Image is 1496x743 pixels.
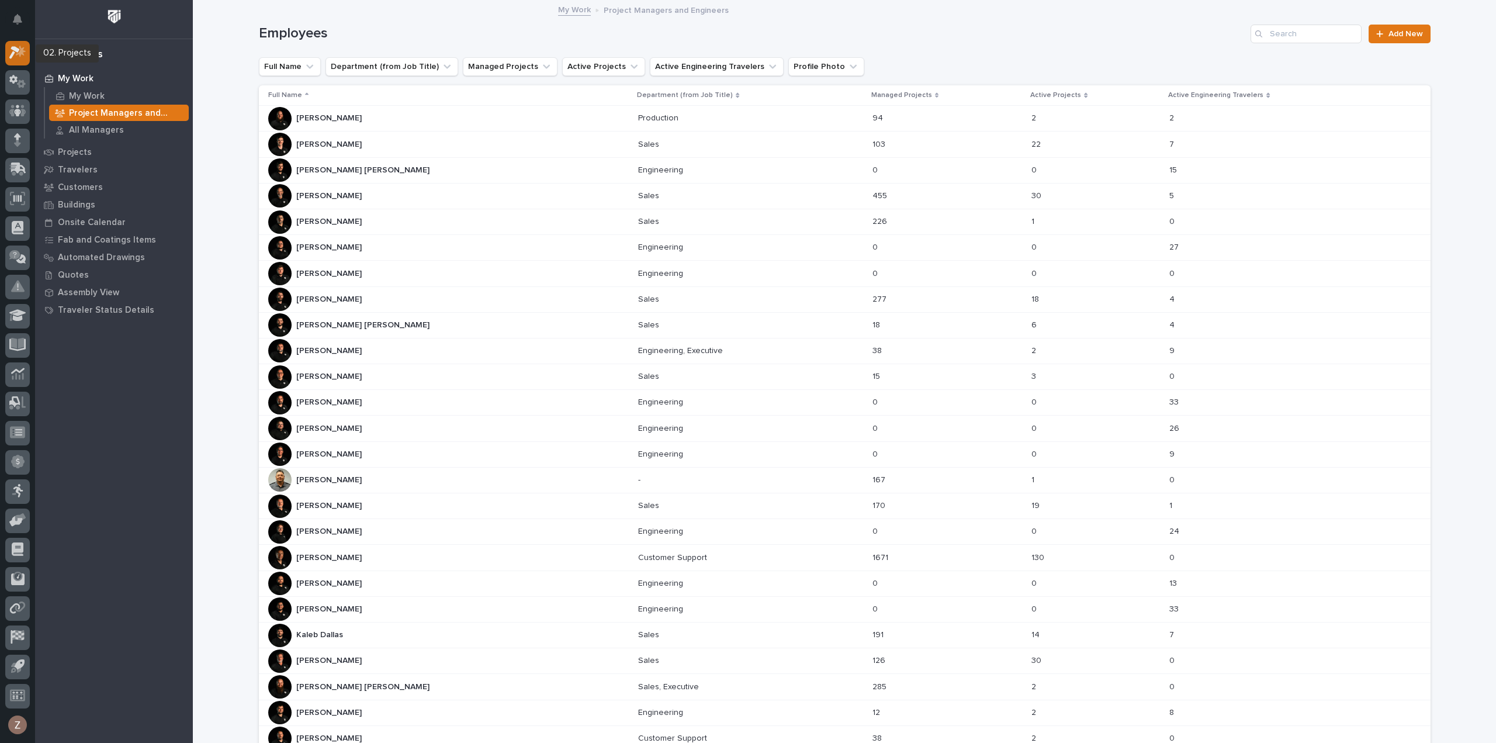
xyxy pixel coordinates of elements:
[1031,240,1039,253] p: 0
[296,395,364,407] p: [PERSON_NAME]
[1169,706,1176,718] p: 8
[872,163,880,175] p: 0
[259,416,1431,441] tr: [PERSON_NAME][PERSON_NAME] EngineeringEngineering 00 00 2626
[296,137,364,150] p: [PERSON_NAME]
[45,105,193,121] a: Project Managers and Engineers
[296,447,364,459] p: [PERSON_NAME]
[296,628,345,640] p: Kaleb Dallas
[259,235,1431,261] tr: [PERSON_NAME][PERSON_NAME] EngineeringEngineering 00 00 2727
[296,369,364,382] p: [PERSON_NAME]
[872,395,880,407] p: 0
[638,395,685,407] p: Engineering
[35,266,193,284] a: Quotes
[35,178,193,196] a: Customers
[1031,447,1039,459] p: 0
[638,318,662,330] p: Sales
[259,312,1431,338] tr: [PERSON_NAME] [PERSON_NAME][PERSON_NAME] [PERSON_NAME] SalesSales 1818 66 44
[872,137,888,150] p: 103
[872,628,886,640] p: 191
[259,674,1431,700] tr: [PERSON_NAME] [PERSON_NAME][PERSON_NAME] [PERSON_NAME] Sales, ExecutiveSales, Executive 285285 22 00
[1031,576,1039,589] p: 0
[296,163,432,175] p: [PERSON_NAME] [PERSON_NAME]
[872,215,889,227] p: 226
[296,318,432,330] p: [PERSON_NAME] [PERSON_NAME]
[1169,267,1177,279] p: 0
[1169,189,1176,201] p: 5
[1031,473,1037,485] p: 1
[259,286,1431,312] tr: [PERSON_NAME][PERSON_NAME] SalesSales 277277 1818 44
[1169,551,1177,563] p: 0
[35,231,193,248] a: Fab and Coatings Items
[1169,576,1179,589] p: 13
[788,57,864,76] button: Profile Photo
[296,602,364,614] p: [PERSON_NAME]
[58,74,93,84] p: My Work
[259,57,321,76] button: Full Name
[1168,89,1263,102] p: Active Engineering Travelers
[58,253,145,263] p: Automated Drawings
[1031,551,1047,563] p: 130
[259,596,1431,622] tr: [PERSON_NAME][PERSON_NAME] EngineeringEngineering 00 00 3333
[1169,628,1176,640] p: 7
[1169,240,1181,253] p: 27
[296,111,364,123] p: [PERSON_NAME]
[35,284,193,301] a: Assembly View
[872,602,880,614] p: 0
[259,390,1431,416] tr: [PERSON_NAME][PERSON_NAME] EngineeringEngineering 00 00 3333
[45,122,193,138] a: All Managers
[259,183,1431,209] tr: [PERSON_NAME][PERSON_NAME] SalesSales 455455 3030 55
[638,267,685,279] p: Engineering
[638,447,685,459] p: Engineering
[1388,30,1423,38] span: Add New
[872,499,888,511] p: 170
[1169,473,1177,485] p: 0
[872,318,882,330] p: 18
[637,89,733,102] p: Department (from Job Title)
[69,91,105,102] p: My Work
[872,680,889,692] p: 285
[872,654,888,666] p: 126
[1031,654,1044,666] p: 30
[259,364,1431,390] tr: [PERSON_NAME][PERSON_NAME] SalesSales 1515 33 00
[1031,163,1039,175] p: 0
[259,467,1431,493] tr: [PERSON_NAME][PERSON_NAME] -- 167167 11 00
[1169,111,1176,123] p: 2
[1031,292,1041,305] p: 18
[1169,318,1177,330] p: 4
[1251,25,1362,43] div: Search
[1169,215,1177,227] p: 0
[872,267,880,279] p: 0
[69,108,184,119] p: Project Managers and Engineers
[872,292,889,305] p: 277
[35,301,193,319] a: Traveler Status Details
[1169,602,1181,614] p: 33
[1169,137,1176,150] p: 7
[296,576,364,589] p: [PERSON_NAME]
[638,344,725,356] p: Engineering, Executive
[259,25,1246,42] h1: Employees
[103,6,125,27] img: Workspace Logo
[1031,215,1037,227] p: 1
[604,3,729,16] p: Project Managers and Engineers
[872,111,885,123] p: 94
[1169,163,1179,175] p: 15
[1031,602,1039,614] p: 0
[638,163,685,175] p: Engineering
[1031,111,1038,123] p: 2
[259,157,1431,183] tr: [PERSON_NAME] [PERSON_NAME][PERSON_NAME] [PERSON_NAME] EngineeringEngineering 00 00 1515
[58,165,98,175] p: Travelers
[58,200,95,210] p: Buildings
[259,493,1431,519] tr: [PERSON_NAME][PERSON_NAME] SalesSales 170170 1919 11
[638,421,685,434] p: Engineering
[58,147,92,158] p: Projects
[5,7,30,32] button: Notifications
[296,292,364,305] p: [PERSON_NAME]
[296,189,364,201] p: [PERSON_NAME]
[259,132,1431,157] tr: [PERSON_NAME][PERSON_NAME] SalesSales 103103 2222 77
[1031,524,1039,537] p: 0
[872,189,889,201] p: 455
[872,473,888,485] p: 167
[259,209,1431,234] tr: [PERSON_NAME][PERSON_NAME] SalesSales 226226 11 00
[325,57,458,76] button: Department (from Job Title)
[1031,344,1038,356] p: 2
